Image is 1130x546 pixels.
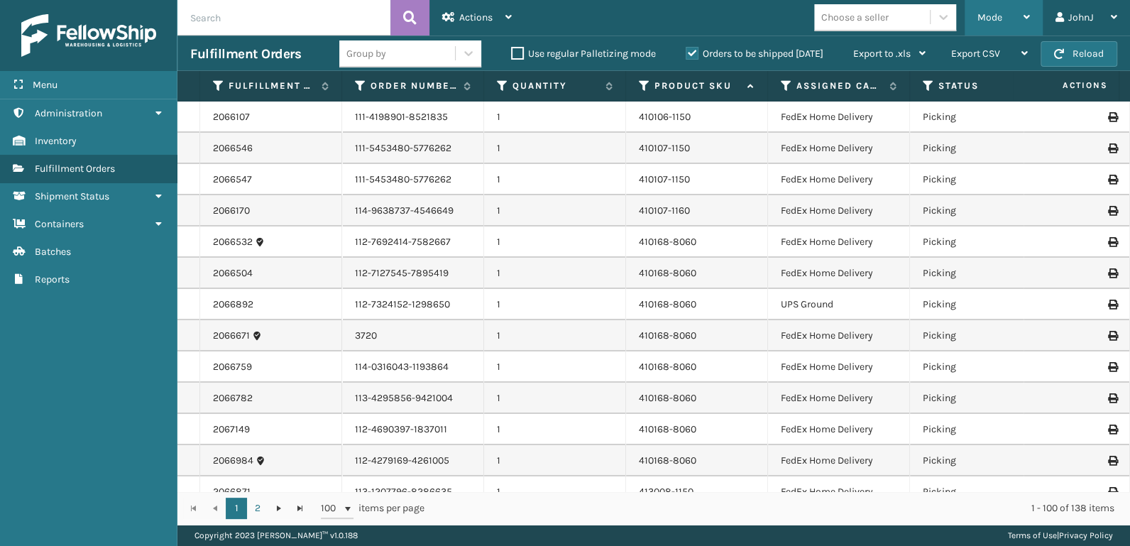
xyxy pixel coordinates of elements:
[910,414,1052,445] td: Picking
[1108,331,1117,341] i: Print Label
[213,391,253,405] a: 2066782
[639,267,696,279] a: 410168-8060
[910,476,1052,508] td: Picking
[1108,300,1117,310] i: Print Label
[295,503,306,514] span: Go to the last page
[190,45,301,62] h3: Fulfillment Orders
[1108,143,1117,153] i: Print Label
[821,10,889,25] div: Choose a seller
[35,246,71,258] span: Batches
[1108,456,1117,466] i: Print Label
[342,102,484,133] td: 111-4198901-8521835
[1108,268,1117,278] i: Print Label
[768,320,910,351] td: FedEx Home Delivery
[342,258,484,289] td: 112-7127545-7895419
[639,361,696,373] a: 410168-8060
[484,226,626,258] td: 1
[910,289,1052,320] td: Picking
[1059,530,1113,540] a: Privacy Policy
[213,329,250,343] a: 2066671
[213,422,250,437] a: 2067149
[1108,425,1117,435] i: Print Label
[639,392,696,404] a: 410168-8060
[226,498,247,519] a: 1
[484,195,626,226] td: 1
[768,102,910,133] td: FedEx Home Delivery
[484,351,626,383] td: 1
[213,173,252,187] a: 2066547
[342,195,484,226] td: 114-9638737-4546649
[910,258,1052,289] td: Picking
[768,226,910,258] td: FedEx Home Delivery
[213,454,253,468] a: 2066984
[35,107,102,119] span: Administration
[686,48,823,60] label: Orders to be shipped [DATE]
[321,498,424,519] span: items per page
[1108,206,1117,216] i: Print Label
[639,298,696,310] a: 410168-8060
[639,142,690,154] a: 410107-1150
[639,329,696,342] a: 410168-8060
[1041,41,1117,67] button: Reload
[268,498,290,519] a: Go to the next page
[1017,74,1116,97] span: Actions
[342,320,484,351] td: 3720
[194,525,358,546] p: Copyright 2023 [PERSON_NAME]™ v 1.0.188
[1108,112,1117,122] i: Print Label
[768,195,910,226] td: FedEx Home Delivery
[213,141,253,155] a: 2066546
[342,289,484,320] td: 112-7324152-1298650
[342,445,484,476] td: 112-4279169-4261005
[342,133,484,164] td: 111-5453480-5776262
[768,258,910,289] td: FedEx Home Delivery
[342,226,484,258] td: 112-7692414-7582667
[290,498,311,519] a: Go to the last page
[768,445,910,476] td: FedEx Home Delivery
[796,80,882,92] label: Assigned Carrier Service
[639,204,690,217] a: 410107-1160
[639,486,693,498] a: 413008-1150
[371,80,456,92] label: Order Number
[273,503,285,514] span: Go to the next page
[484,164,626,195] td: 1
[484,445,626,476] td: 1
[910,383,1052,414] td: Picking
[511,48,656,60] label: Use regular Palletizing mode
[910,320,1052,351] td: Picking
[484,383,626,414] td: 1
[768,164,910,195] td: FedEx Home Delivery
[247,498,268,519] a: 2
[342,414,484,445] td: 112-4690397-1837011
[1008,530,1057,540] a: Terms of Use
[512,80,598,92] label: Quantity
[910,102,1052,133] td: Picking
[853,48,911,60] span: Export to .xls
[1108,393,1117,403] i: Print Label
[938,80,1024,92] label: Status
[484,102,626,133] td: 1
[639,454,696,466] a: 410168-8060
[459,11,493,23] span: Actions
[229,80,314,92] label: Fulfillment Order Id
[484,320,626,351] td: 1
[639,173,690,185] a: 410107-1150
[1108,362,1117,372] i: Print Label
[910,195,1052,226] td: Picking
[346,46,386,61] div: Group by
[213,235,253,249] a: 2066532
[21,14,156,57] img: logo
[484,414,626,445] td: 1
[910,351,1052,383] td: Picking
[35,190,109,202] span: Shipment Status
[1008,525,1113,546] div: |
[342,383,484,414] td: 113-4295856-9421004
[910,226,1052,258] td: Picking
[321,501,342,515] span: 100
[1108,175,1117,185] i: Print Label
[484,289,626,320] td: 1
[654,80,740,92] label: Product SKU
[910,164,1052,195] td: Picking
[33,79,57,91] span: Menu
[768,414,910,445] td: FedEx Home Delivery
[213,204,250,218] a: 2066170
